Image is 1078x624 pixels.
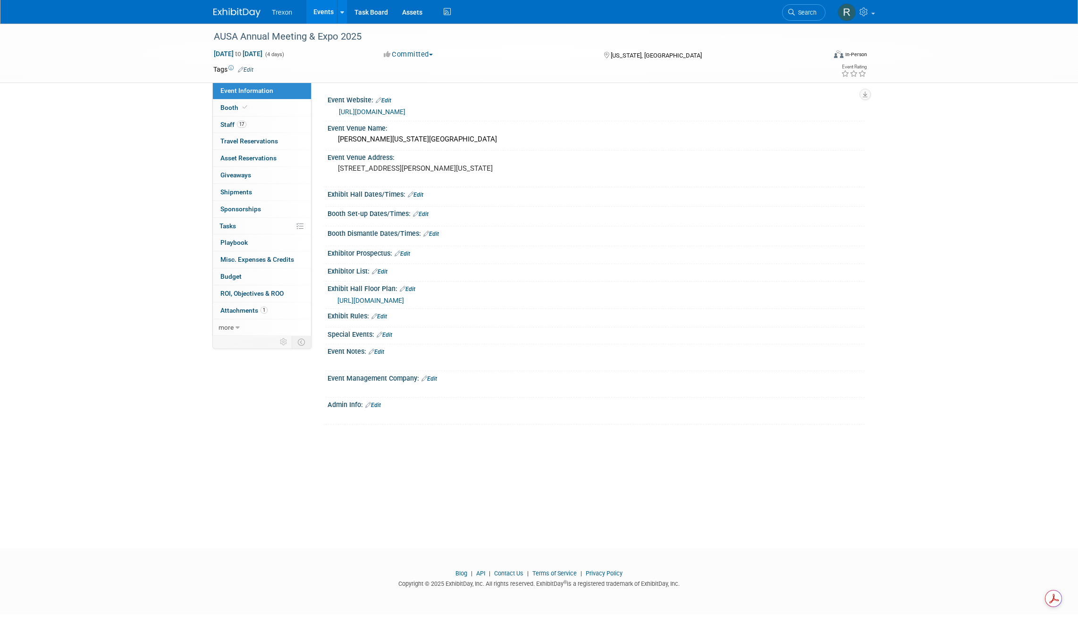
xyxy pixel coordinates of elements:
a: Edit [421,375,437,382]
a: Edit [365,402,381,408]
div: Event Notes: [328,344,865,357]
a: Event Information [213,83,311,99]
div: Exhibitor Prospectus: [328,246,865,258]
a: Giveaways [213,167,311,183]
td: Toggle Event Tabs [292,336,312,348]
a: Contact Us [494,570,523,577]
span: Giveaways [220,171,251,179]
div: Event Venue Name: [328,121,865,133]
a: Playbook [213,234,311,251]
a: Edit [423,231,439,237]
span: Asset Reservations [220,154,277,162]
span: [DATE] [DATE] [213,50,263,58]
div: In-Person [845,51,867,58]
sup: ® [564,580,567,585]
span: | [578,570,584,577]
span: Misc. Expenses & Credits [220,256,294,263]
span: more [219,324,234,331]
span: Tasks [219,222,236,230]
span: ROI, Objectives & ROO [220,290,284,297]
a: Edit [376,97,391,104]
a: Edit [372,268,387,275]
div: AUSA Annual Meeting & Expo 2025 [211,28,811,45]
a: [URL][DOMAIN_NAME] [339,108,405,116]
span: Search [795,9,817,16]
span: Sponsorships [220,205,261,213]
a: ROI, Objectives & ROO [213,285,311,302]
a: more [213,319,311,336]
a: Search [782,4,825,21]
a: Edit [369,349,384,355]
a: Edit [377,332,392,338]
button: Committed [380,50,437,59]
span: to [234,50,243,58]
div: Exhibit Rules: [328,309,865,321]
span: Staff [220,121,246,128]
a: Edit [413,211,429,217]
span: [US_STATE], [GEOGRAPHIC_DATA] [611,52,702,59]
a: Terms of Service [532,570,577,577]
span: (4 days) [264,51,284,58]
span: Booth [220,104,249,111]
a: API [476,570,485,577]
span: Trexon [272,8,292,16]
span: Attachments [220,307,268,314]
span: | [469,570,475,577]
div: Exhibitor List: [328,264,865,276]
a: Travel Reservations [213,133,311,150]
div: [PERSON_NAME][US_STATE][GEOGRAPHIC_DATA] [335,132,858,147]
td: Tags [213,65,253,74]
span: Shipments [220,188,252,196]
span: | [525,570,531,577]
div: Exhibit Hall Dates/Times: [328,187,865,200]
a: Blog [455,570,467,577]
a: Edit [400,286,415,292]
a: Misc. Expenses & Credits [213,251,311,268]
a: Tasks [213,218,311,234]
div: Event Venue Address: [328,150,865,162]
div: Special Events: [328,327,865,340]
a: Edit [395,250,410,257]
a: Edit [238,67,253,73]
a: Shipments [213,184,311,200]
div: Booth Dismantle Dates/Times: [328,226,865,239]
td: Personalize Event Tab Strip [276,336,292,348]
span: Event Information [220,87,273,94]
span: 1 [261,307,268,314]
img: Ryan Flores [838,3,856,21]
a: Asset Reservations [213,150,311,166]
img: ExhibitDay [213,8,261,17]
div: Event Website: [328,93,865,105]
i: Booth reservation complete [243,105,247,110]
div: Event Rating [841,65,867,69]
a: Staff17 [213,116,311,133]
a: Privacy Policy [586,570,623,577]
div: Booth Set-up Dates/Times: [328,207,865,219]
span: 17 [237,121,246,128]
span: Playbook [220,239,248,246]
a: Sponsorships [213,201,311,217]
div: Event Management Company: [328,371,865,383]
img: Format-Inperson.png [834,50,843,58]
span: | [487,570,493,577]
span: Budget [220,273,242,280]
div: Admin Info: [328,398,865,410]
a: Edit [408,191,423,198]
a: Budget [213,268,311,285]
a: [URL][DOMAIN_NAME] [337,297,404,304]
span: Travel Reservations [220,137,278,145]
div: Exhibit Hall Floor Plan: [328,282,865,294]
a: Edit [371,313,387,320]
a: Attachments1 [213,302,311,319]
a: Booth [213,100,311,116]
pre: [STREET_ADDRESS][PERSON_NAME][US_STATE] [338,164,541,173]
div: Event Format [770,49,867,63]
